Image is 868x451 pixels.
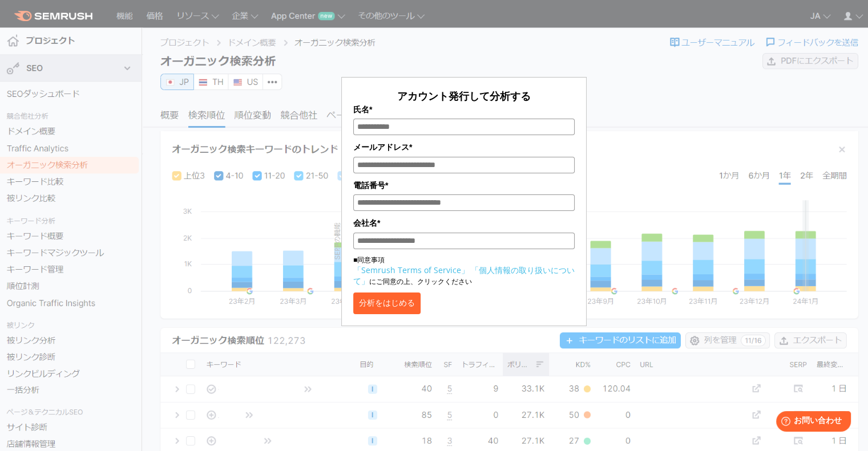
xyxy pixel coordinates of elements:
[353,141,575,153] label: メールアドレス*
[766,407,855,438] iframe: Help widget launcher
[353,179,575,192] label: 電話番号*
[397,89,531,103] span: アカウント発行して分析する
[353,265,575,286] a: 「個人情報の取り扱いについて」
[353,292,421,314] button: 分析をはじめる
[353,255,575,287] p: ■同意事項 にご同意の上、クリックください
[353,265,469,275] a: 「Semrush Terms of Service」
